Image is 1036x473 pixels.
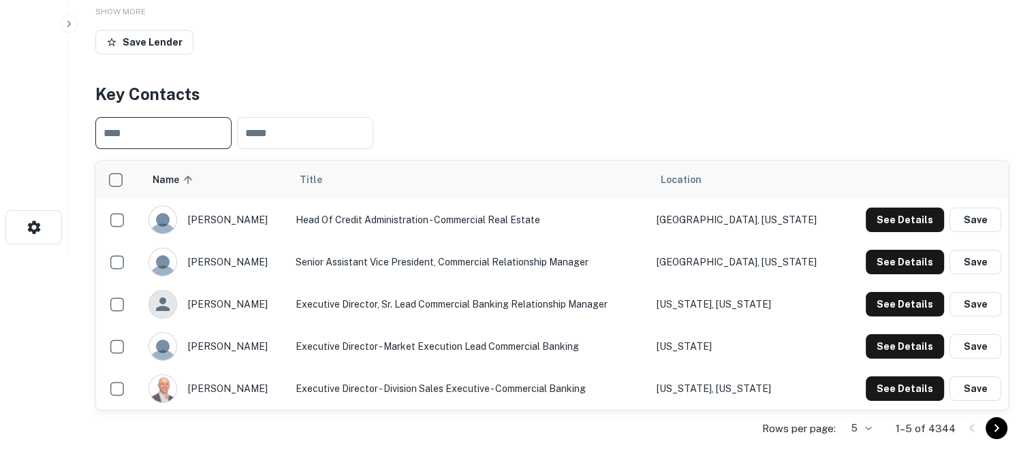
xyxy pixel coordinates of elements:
th: Location [650,161,843,199]
button: Save Lender [95,30,193,54]
button: Save [949,334,1001,359]
div: [PERSON_NAME] [148,248,282,276]
div: 5 [841,419,874,438]
td: [US_STATE], [US_STATE] [650,368,843,410]
span: SHOW MORE [95,7,146,16]
td: [US_STATE] [650,325,843,368]
img: 9c8pery4andzj6ohjkjp54ma2 [149,206,176,233]
button: See Details [866,334,944,359]
td: Executive Director - Market Execution Lead Commercial Banking [289,325,650,368]
button: Save [949,292,1001,316]
button: Save [949,376,1001,401]
th: Title [289,161,650,199]
th: Name [142,161,289,199]
td: Head of Credit Administration - Commercial Real Estate [289,199,650,241]
button: See Details [866,376,944,401]
span: Title [300,172,340,188]
img: 9c8pery4andzj6ohjkjp54ma2 [149,248,176,276]
td: [GEOGRAPHIC_DATA], [US_STATE] [650,199,843,241]
td: Executive Director - Division Sales Executive - Commercial Banking [289,368,650,410]
td: Executive Director, Sr. Lead Commercial Banking Relationship Manager [289,283,650,325]
td: Senior Assistant Vice President, Commercial Relationship Manager [289,241,650,283]
td: [GEOGRAPHIC_DATA], [US_STATE] [650,241,843,283]
button: See Details [866,292,944,316]
h4: Key Contacts [95,82,1009,106]
span: Name [153,172,197,188]
div: [PERSON_NAME] [148,332,282,361]
span: Location [661,172,702,188]
div: scrollable content [96,161,1008,410]
div: [PERSON_NAME] [148,374,282,403]
div: [PERSON_NAME] [148,290,282,319]
p: 1–5 of 4344 [896,421,956,437]
button: See Details [866,208,944,232]
img: 1677095715848 [149,375,176,402]
button: Save [949,250,1001,274]
td: [US_STATE], [US_STATE] [650,283,843,325]
button: See Details [866,250,944,274]
button: Save [949,208,1001,232]
p: Rows per page: [762,421,836,437]
iframe: Chat Widget [968,364,1036,429]
img: 9c8pery4andzj6ohjkjp54ma2 [149,333,176,360]
div: [PERSON_NAME] [148,206,282,234]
